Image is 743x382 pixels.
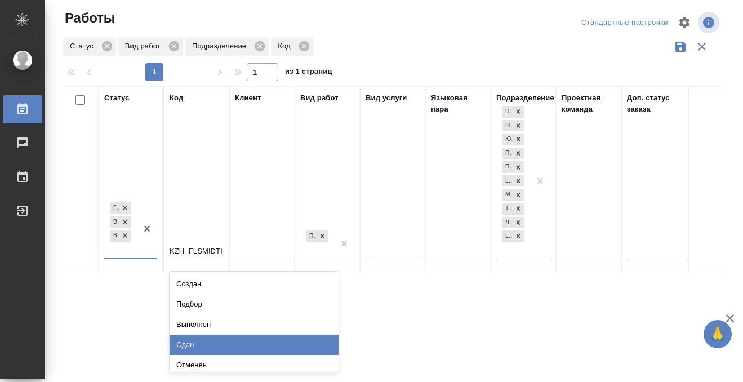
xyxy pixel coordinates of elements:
[691,36,713,57] button: Сбросить фильтры
[502,148,512,159] div: Проектный офис
[125,41,164,52] p: Вид работ
[502,217,512,229] div: Локализация
[110,216,119,228] div: В работе
[671,9,698,36] span: Настроить таблицу
[502,106,512,118] div: Прямая загрузка (шаблонные документы)
[109,229,132,243] div: Готов к работе, В работе, В ожидании
[110,230,119,242] div: В ожидании
[62,9,115,27] span: Работы
[306,230,316,242] div: Приёмка по качеству
[305,229,330,243] div: Приёмка по качеству
[170,92,183,104] div: Код
[704,320,732,348] button: 🙏
[502,203,512,215] div: Технический
[501,216,526,230] div: Прямая загрузка (шаблонные документы), Шаблонные документы, Юридический, Проектный офис, Проектна...
[170,335,339,355] div: Сдан
[501,174,526,188] div: Прямая загрузка (шаблонные документы), Шаблонные документы, Юридический, Проектный офис, Проектна...
[170,314,339,335] div: Выполнен
[278,41,294,52] p: Код
[109,201,132,215] div: Готов к работе, В работе, В ожидании
[562,92,616,115] div: Проектная команда
[185,38,269,56] div: Подразделение
[63,38,116,56] div: Статус
[501,188,526,202] div: Прямая загрузка (шаблонные документы), Шаблонные документы, Юридический, Проектный офис, Проектна...
[579,14,671,32] div: split button
[300,92,339,104] div: Вид работ
[501,105,526,119] div: Прямая загрузка (шаблонные документы), Шаблонные документы, Юридический, Проектный офис, Проектна...
[670,36,691,57] button: Сохранить фильтры
[104,92,130,104] div: Статус
[501,146,526,161] div: Прямая загрузка (шаблонные документы), Шаблонные документы, Юридический, Проектный офис, Проектна...
[501,229,526,243] div: Прямая загрузка (шаблонные документы), Шаблонные документы, Юридический, Проектный офис, Проектна...
[502,230,512,242] div: LocQA
[285,65,332,81] span: из 1 страниц
[170,274,339,294] div: Создан
[496,92,554,104] div: Подразделение
[501,202,526,216] div: Прямая загрузка (шаблонные документы), Шаблонные документы, Юридический, Проектный офис, Проектна...
[118,38,183,56] div: Вид работ
[431,92,485,115] div: Языковая пара
[627,92,686,115] div: Доп. статус заказа
[192,41,250,52] p: Подразделение
[501,119,526,133] div: Прямая загрузка (шаблонные документы), Шаблонные документы, Юридический, Проектный офис, Проектна...
[170,355,339,375] div: Отменен
[502,134,512,145] div: Юридический
[501,160,526,174] div: Прямая загрузка (шаблонные документы), Шаблонные документы, Юридический, Проектный офис, Проектна...
[698,12,722,33] span: Посмотреть информацию
[502,161,512,173] div: Проектная группа
[366,92,407,104] div: Вид услуги
[708,322,727,346] span: 🙏
[502,120,512,132] div: Шаблонные документы
[501,132,526,146] div: Прямая загрузка (шаблонные документы), Шаблонные документы, Юридический, Проектный офис, Проектна...
[271,38,313,56] div: Код
[502,175,512,187] div: LegalQA
[70,41,97,52] p: Статус
[109,215,132,229] div: Готов к работе, В работе, В ожидании
[235,92,261,104] div: Клиент
[170,294,339,314] div: Подбор
[502,189,512,201] div: Медицинский
[110,202,119,214] div: Готов к работе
